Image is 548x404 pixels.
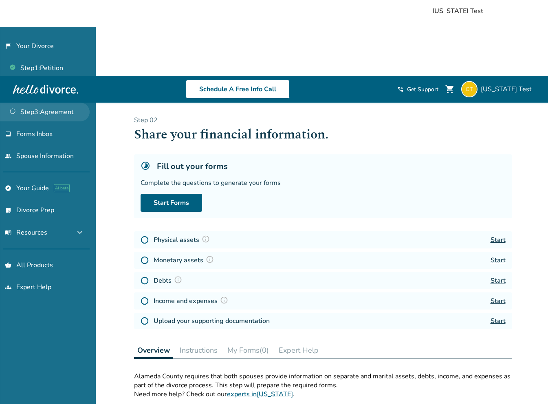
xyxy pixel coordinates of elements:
span: Get Support [407,86,438,93]
button: Instructions [176,342,221,358]
h4: Upload your supporting documentation [154,316,270,326]
h4: Debts [154,275,185,286]
a: Start [491,276,506,285]
span: [US_STATE] Test [481,85,535,94]
a: phone_in_talkGet Support [397,86,438,93]
div: Complete the questions to generate your forms [141,178,506,187]
span: shopping_basket [5,262,11,268]
h4: Monetary assets [154,255,216,266]
a: experts in[US_STATE] [227,390,293,399]
a: Schedule A Free Info Call [186,80,290,99]
p: Alameda County requires that both spouses provide information on separate and marital assets, deb... [134,372,512,390]
span: groups [5,284,11,290]
span: expand_more [75,228,85,237]
img: Not Started [141,317,149,325]
img: Not Started [141,256,149,264]
iframe: Chat Widget [507,365,548,404]
span: explore [5,185,11,191]
img: Question Mark [206,255,214,263]
img: Question Mark [174,276,182,284]
span: phone_in_talk [397,86,404,92]
span: shopping_cart [445,84,455,94]
button: Overview [134,342,173,359]
span: flag_2 [5,43,11,49]
span: inbox [5,131,11,137]
p: Need more help? Check out our . [134,390,512,399]
a: Start Forms [141,194,202,212]
a: Start [491,296,506,305]
span: menu_book [5,229,11,236]
h4: Income and expenses [154,296,231,306]
button: My Forms(0) [224,342,272,358]
span: Forms Inbox [16,130,53,138]
h1: Share your financial information. [134,125,512,145]
a: Start [491,256,506,265]
span: people [5,153,11,159]
span: list_alt_check [5,207,11,213]
img: hiyiyof821@namestal.com [461,81,478,97]
img: Not Started [141,277,149,285]
span: [US_STATE] Test [432,7,541,15]
img: Question Mark [220,296,228,304]
img: Question Mark [202,235,210,243]
p: Step 0 2 [134,116,512,125]
img: Not Started [141,236,149,244]
a: Start [491,316,506,325]
span: Resources [5,228,47,237]
button: Expert Help [275,342,322,358]
h4: Physical assets [154,235,212,245]
a: Start [491,235,506,244]
img: Not Started [141,297,149,305]
span: AI beta [54,184,70,192]
h5: Fill out your forms [157,161,228,172]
